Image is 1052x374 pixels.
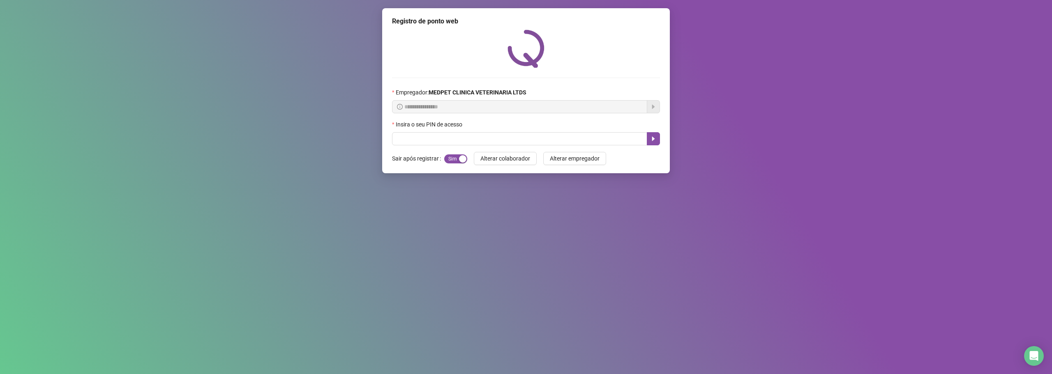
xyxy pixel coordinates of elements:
[1024,346,1044,366] div: Open Intercom Messenger
[650,135,657,142] span: caret-right
[480,154,530,163] span: Alterar colaborador
[392,120,468,129] label: Insira o seu PIN de acesso
[396,88,526,97] span: Empregador :
[474,152,537,165] button: Alterar colaborador
[508,30,544,68] img: QRPoint
[543,152,606,165] button: Alterar empregador
[397,104,403,110] span: info-circle
[392,16,660,26] div: Registro de ponto web
[429,89,526,96] strong: MEDPET CLINICA VETERINARIA LTDS
[392,152,444,165] label: Sair após registrar
[550,154,600,163] span: Alterar empregador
